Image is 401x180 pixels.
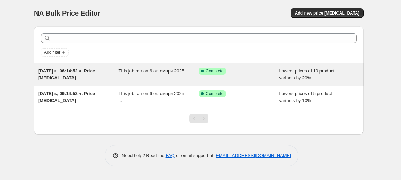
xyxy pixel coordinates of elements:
span: Lowers prices of 5 product variants by 10% [279,91,332,103]
span: [DATE] г., 06:14:52 ч. Price [MEDICAL_DATA] [38,68,95,80]
span: Add filter [44,50,60,55]
span: Need help? Read the [122,153,166,158]
span: Complete [206,91,223,96]
span: Lowers prices of 10 product variants by 20% [279,68,335,80]
span: This job ran on 6 октомври 2025 г.. [119,68,184,80]
a: [EMAIL_ADDRESS][DOMAIN_NAME] [215,153,291,158]
span: or email support at [175,153,215,158]
button: Add new price [MEDICAL_DATA] [291,8,364,18]
a: FAQ [166,153,175,158]
span: [DATE] г., 06:14:52 ч. Price [MEDICAL_DATA] [38,91,95,103]
nav: Pagination [189,114,208,123]
span: NA Bulk Price Editor [34,9,100,17]
button: Add filter [41,48,69,57]
span: Add new price [MEDICAL_DATA] [295,10,359,16]
span: This job ran on 6 октомври 2025 г.. [119,91,184,103]
span: Complete [206,68,223,74]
